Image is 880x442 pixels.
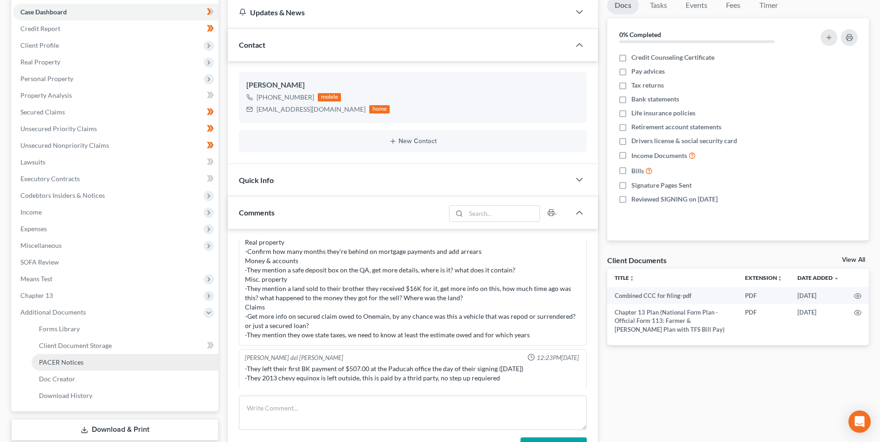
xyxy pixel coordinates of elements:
a: Property Analysis [13,87,218,104]
a: View All [842,257,865,263]
div: Open Intercom Messenger [848,410,871,433]
a: Client Document Storage [32,337,218,354]
div: -They left their first BK payment of $507.00 at the Paducah office the day of their signing ([DAT... [245,364,581,383]
div: [EMAIL_ADDRESS][DOMAIN_NAME] [257,105,366,114]
span: Income Documents [631,151,687,160]
span: Drivers license & social security card [631,136,737,145]
span: Reviewed SIGNING on [DATE] [631,195,718,204]
span: Income [20,208,42,216]
span: Miscellaneous [20,241,62,249]
div: Updates & News [239,7,559,17]
a: Titleunfold_more [615,274,635,281]
span: Codebtors Insiders & Notices [20,191,105,199]
i: unfold_more [777,276,783,281]
a: Secured Claims [13,104,218,120]
span: Executory Contracts [20,175,80,183]
input: Search... [466,206,540,221]
span: SOFA Review [20,258,59,266]
span: Bills [631,166,644,176]
a: SOFA Review [13,254,218,271]
span: Doc Creator [39,375,75,383]
a: Lawsuits [13,154,218,170]
div: Client Documents [607,255,667,265]
span: Secured Claims [20,108,65,116]
td: PDF [738,287,790,304]
td: [DATE] [790,304,847,338]
span: Client Document Storage [39,341,112,349]
span: PACER Notices [39,358,84,366]
span: Unsecured Nonpriority Claims [20,141,109,149]
span: Contact [239,40,265,49]
span: Download History [39,391,92,399]
span: Property Analysis [20,91,72,99]
span: Pay advices [631,67,665,76]
span: Expenses [20,225,47,233]
i: expand_more [834,276,839,281]
span: 12:23PM[DATE] [537,354,579,362]
span: Real Property [20,58,60,66]
a: Case Dashboard [13,4,218,20]
td: Combined CCC for filing-pdf [607,287,738,304]
span: Quick Info [239,176,274,184]
span: Bank statements [631,95,679,104]
td: [DATE] [790,287,847,304]
a: Forms Library [32,321,218,337]
a: Download & Print [11,419,218,441]
span: Tax returns [631,81,664,90]
span: Life insurance policies [631,108,695,118]
span: Signature Pages Sent [631,181,692,190]
a: Date Added expand_more [797,274,839,281]
div: home [369,105,390,114]
i: unfold_more [629,276,635,281]
span: Credit Counseling Certificate [631,53,714,62]
div: [PERSON_NAME] del [PERSON_NAME] [245,354,343,362]
a: Doc Creator [32,371,218,387]
div: [PHONE_NUMBER] [257,93,314,102]
div: Pre-signing notes: Real property -Confirm how many months they're behind on mortgage payments and... [245,228,581,340]
span: Case Dashboard [20,8,67,16]
a: Unsecured Nonpriority Claims [13,137,218,154]
a: Unsecured Priority Claims [13,120,218,137]
a: Credit Report [13,20,218,37]
span: Chapter 13 [20,291,53,299]
td: Chapter 13 Plan (National Form Plan - Official Form 113: Farmer & [PERSON_NAME] Plan with TFS Bil... [607,304,738,338]
div: mobile [318,93,341,101]
a: Extensionunfold_more [745,274,783,281]
span: Means Test [20,275,52,283]
span: Client Profile [20,41,59,49]
span: Unsecured Priority Claims [20,125,97,133]
a: Download History [32,387,218,404]
span: Credit Report [20,25,60,32]
a: Executory Contracts [13,170,218,187]
strong: 0% Completed [619,31,661,38]
span: Retirement account statements [631,122,721,132]
span: Personal Property [20,75,73,82]
button: New Contact [246,138,579,145]
span: Forms Library [39,325,80,333]
span: Additional Documents [20,308,86,316]
span: Comments [239,208,275,217]
td: PDF [738,304,790,338]
a: PACER Notices [32,354,218,371]
span: Lawsuits [20,158,45,166]
div: [PERSON_NAME] [246,80,579,91]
